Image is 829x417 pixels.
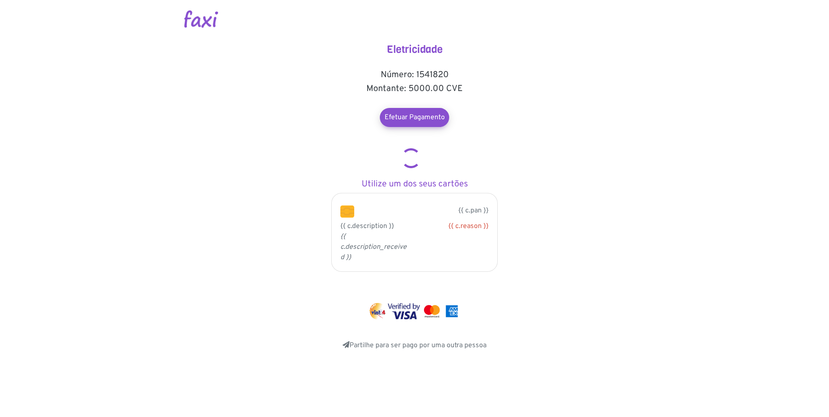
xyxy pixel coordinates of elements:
span: {{ c.description }} [340,222,394,231]
h5: Número: 1541820 [328,70,501,80]
h4: Eletricidade [328,43,501,56]
h5: Montante: 5000.00 CVE [328,84,501,94]
img: vinti4 [369,303,386,319]
a: Efetuar Pagamento [380,108,449,127]
img: chip.png [340,205,354,218]
i: {{ c.description_received }} [340,232,407,262]
img: visa [388,303,420,319]
img: mastercard [444,303,460,319]
div: {{ c.reason }} [421,221,489,231]
a: Partilhe para ser pago por uma outra pessoa [343,341,486,350]
p: {{ c.pan }} [367,205,489,216]
img: mastercard [422,303,442,319]
h5: Utilize um dos seus cartões [328,179,501,189]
